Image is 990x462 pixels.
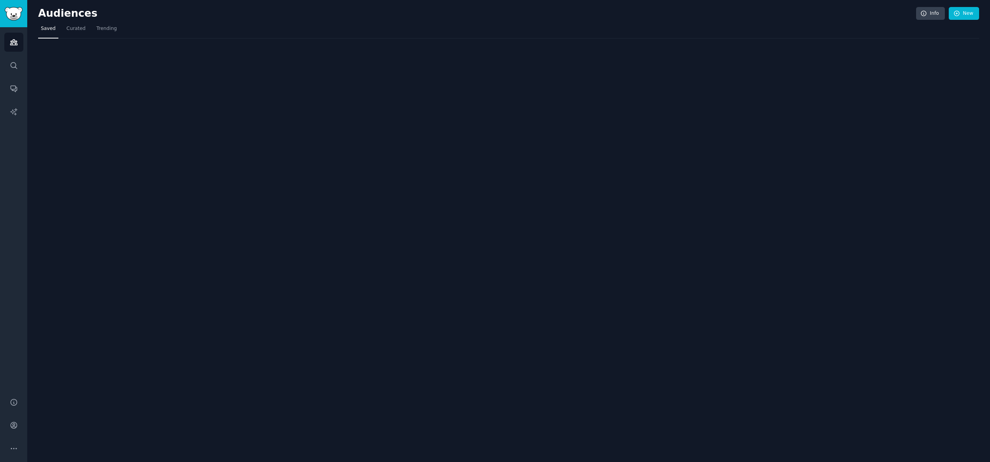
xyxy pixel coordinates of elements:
a: Trending [94,23,119,38]
a: New [949,7,979,20]
span: Trending [97,25,117,32]
a: Saved [38,23,58,38]
a: Info [916,7,945,20]
span: Curated [67,25,86,32]
h2: Audiences [38,7,916,20]
img: GummySearch logo [5,7,23,21]
a: Curated [64,23,88,38]
span: Saved [41,25,56,32]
